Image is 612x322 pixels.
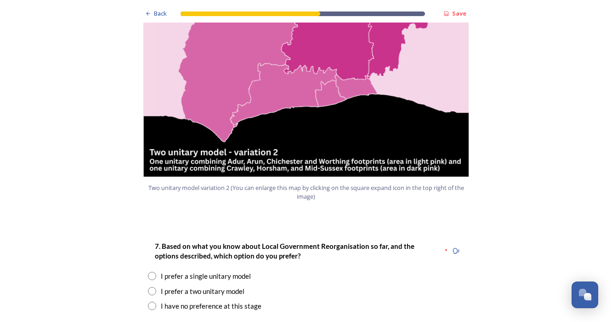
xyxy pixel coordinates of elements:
div: I have no preference at this stage [161,301,261,311]
div: I prefer a two unitary model [161,286,244,297]
div: I prefer a single unitary model [161,271,251,282]
span: Two unitary model variation 2 (You can enlarge this map by clicking on the square expand icon in ... [147,184,465,201]
span: Back [154,9,167,18]
strong: 7. Based on what you know about Local Government Reorganisation so far, and the options described... [155,242,416,260]
strong: Save [452,9,466,17]
button: Open Chat [572,282,598,308]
